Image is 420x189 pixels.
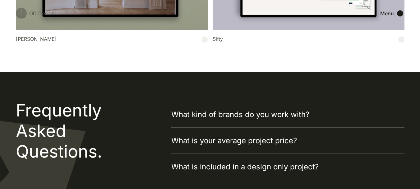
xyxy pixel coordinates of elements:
[380,10,404,17] div: menu
[16,8,54,19] a: OD Design
[16,100,132,162] h2: Frequently Asked Questions.
[398,110,404,117] img: Open Question Icon
[398,163,404,170] img: Open Question Icon
[171,161,319,172] h3: What is included in a design only project?
[16,35,57,43] h2: [PERSON_NAME]
[29,10,54,17] div: OD Design
[213,35,223,43] h2: Sifty
[171,109,309,120] h3: What kind of brands do you work with?
[398,136,404,144] img: Open Question Icon
[171,135,297,146] h3: What is your average project price?
[380,10,394,17] div: Menu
